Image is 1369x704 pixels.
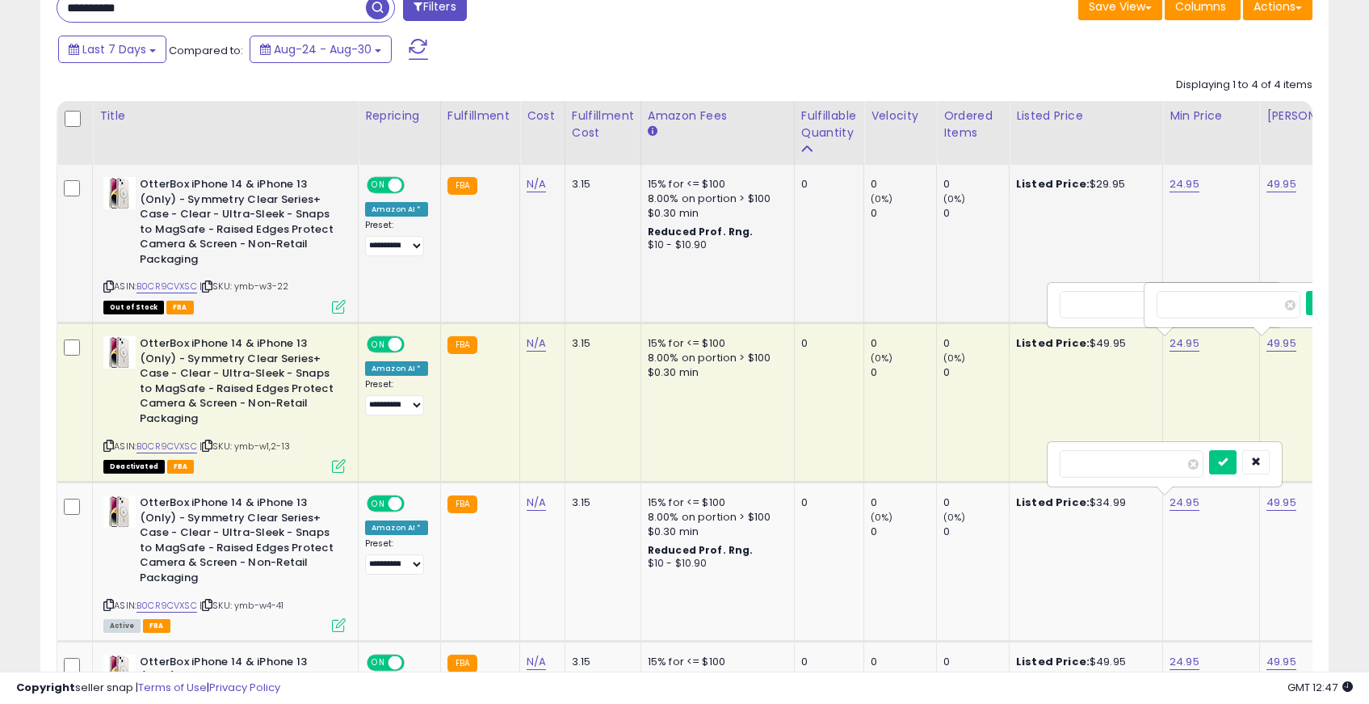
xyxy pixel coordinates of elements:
small: (0%) [871,192,893,205]
div: 3.15 [572,655,628,669]
div: $34.99 [1016,495,1150,510]
a: B0CR9CVXSC [136,280,197,293]
div: 3.15 [572,177,628,192]
b: OtterBox iPhone 14 & iPhone 13 (Only) - Symmetry Clear Series+ Case - Clear - Ultra-Sleek - Snaps... [140,495,336,589]
div: $29.95 [1016,177,1150,192]
div: Amazon AI * [365,361,428,376]
div: ASIN: [103,336,346,471]
div: 8.00% on portion > $100 [648,192,782,206]
div: 15% for <= $100 [648,336,782,351]
span: FBA [166,301,194,314]
a: 24.95 [1170,176,1199,192]
div: 0 [801,336,851,351]
div: Amazon Fees [648,107,787,124]
div: 3.15 [572,495,628,510]
div: $49.95 [1016,336,1150,351]
small: Amazon Fees. [648,124,657,139]
button: Aug-24 - Aug-30 [250,36,392,63]
span: All listings currently available for purchase on Amazon [103,619,141,633]
span: All listings that are unavailable for purchase on Amazon for any reason other than out-of-stock [103,460,165,474]
div: Preset: [365,220,428,256]
b: Listed Price: [1016,654,1090,669]
div: Ordered Items [943,107,1002,141]
img: 31z23amnqcL._SL40_.jpg [103,655,136,687]
a: 24.95 [1170,335,1199,352]
span: OFF [402,179,428,192]
a: 49.95 [1266,176,1296,192]
a: 49.95 [1266,335,1296,352]
span: All listings that are currently out of stock and unavailable for purchase on Amazon [103,301,164,314]
a: Privacy Policy [209,680,280,695]
span: 2025-09-7 12:47 GMT [1287,680,1353,695]
b: Listed Price: [1016,335,1090,351]
b: OtterBox iPhone 14 & iPhone 13 (Only) - Symmetry Clear Series+ Case - Clear - Ultra-Sleek - Snaps... [140,177,336,271]
small: (0%) [871,511,893,524]
a: B0CR9CVXSC [136,440,197,453]
a: N/A [527,335,546,352]
div: Title [99,107,351,124]
div: 0 [801,495,851,510]
div: Displaying 1 to 4 of 4 items [1176,78,1312,93]
span: | SKU: ymb-w3-22 [199,280,289,293]
div: Listed Price [1016,107,1156,124]
small: (0%) [943,511,966,524]
img: 31z23amnqcL._SL40_.jpg [103,336,136,369]
img: 31z23amnqcL._SL40_.jpg [103,177,136,209]
div: Fulfillment [447,107,513,124]
div: seller snap | | [16,681,280,696]
div: 0 [871,655,936,669]
span: | SKU: ymb-w4-41 [199,599,284,612]
div: 3.15 [572,336,628,351]
span: Aug-24 - Aug-30 [274,41,372,57]
div: ASIN: [103,177,346,312]
a: B0CR9CVXSC [136,599,197,613]
a: 24.95 [1170,654,1199,670]
a: 24.95 [1170,495,1199,511]
div: 0 [801,177,851,192]
div: 0 [943,365,1009,380]
div: 0 [943,177,1009,192]
a: 49.95 [1266,495,1296,511]
small: (0%) [871,352,893,365]
div: 0 [801,655,851,669]
div: Velocity [871,107,930,124]
strong: Copyright [16,680,75,695]
div: Fulfillment Cost [572,107,634,141]
button: Last 7 Days [58,36,166,63]
small: (0%) [943,352,966,365]
a: Terms of Use [138,680,207,695]
span: Last 7 Days [82,41,146,57]
img: 31z23amnqcL._SL40_.jpg [103,495,136,528]
div: 8.00% on portion > $100 [648,351,782,365]
div: 0 [871,336,936,351]
div: 15% for <= $100 [648,177,782,192]
div: [PERSON_NAME] [1266,107,1363,124]
div: Amazon AI * [365,202,428,217]
span: | SKU: ymb-w1,2-13 [199,440,290,453]
div: 0 [943,206,1009,221]
div: 0 [943,495,1009,510]
div: 0 [943,525,1009,539]
div: 8.00% on portion > $100 [648,510,782,525]
b: Listed Price: [1016,495,1090,510]
span: Compared to: [169,43,243,58]
span: ON [368,338,388,352]
span: OFF [402,497,428,511]
div: 0 [871,365,936,380]
div: Cost [527,107,558,124]
div: Amazon AI * [365,521,428,535]
div: 0 [943,655,1009,669]
small: FBA [447,336,477,354]
div: $10 - $10.90 [648,557,782,571]
span: OFF [402,338,428,352]
b: Reduced Prof. Rng. [648,225,754,238]
div: $0.30 min [648,525,782,539]
small: FBA [447,495,477,513]
span: ON [368,179,388,192]
b: Reduced Prof. Rng. [648,543,754,557]
div: Preset: [365,379,428,415]
a: N/A [527,654,546,670]
small: (0%) [943,192,966,205]
a: N/A [527,176,546,192]
div: Preset: [365,538,428,575]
